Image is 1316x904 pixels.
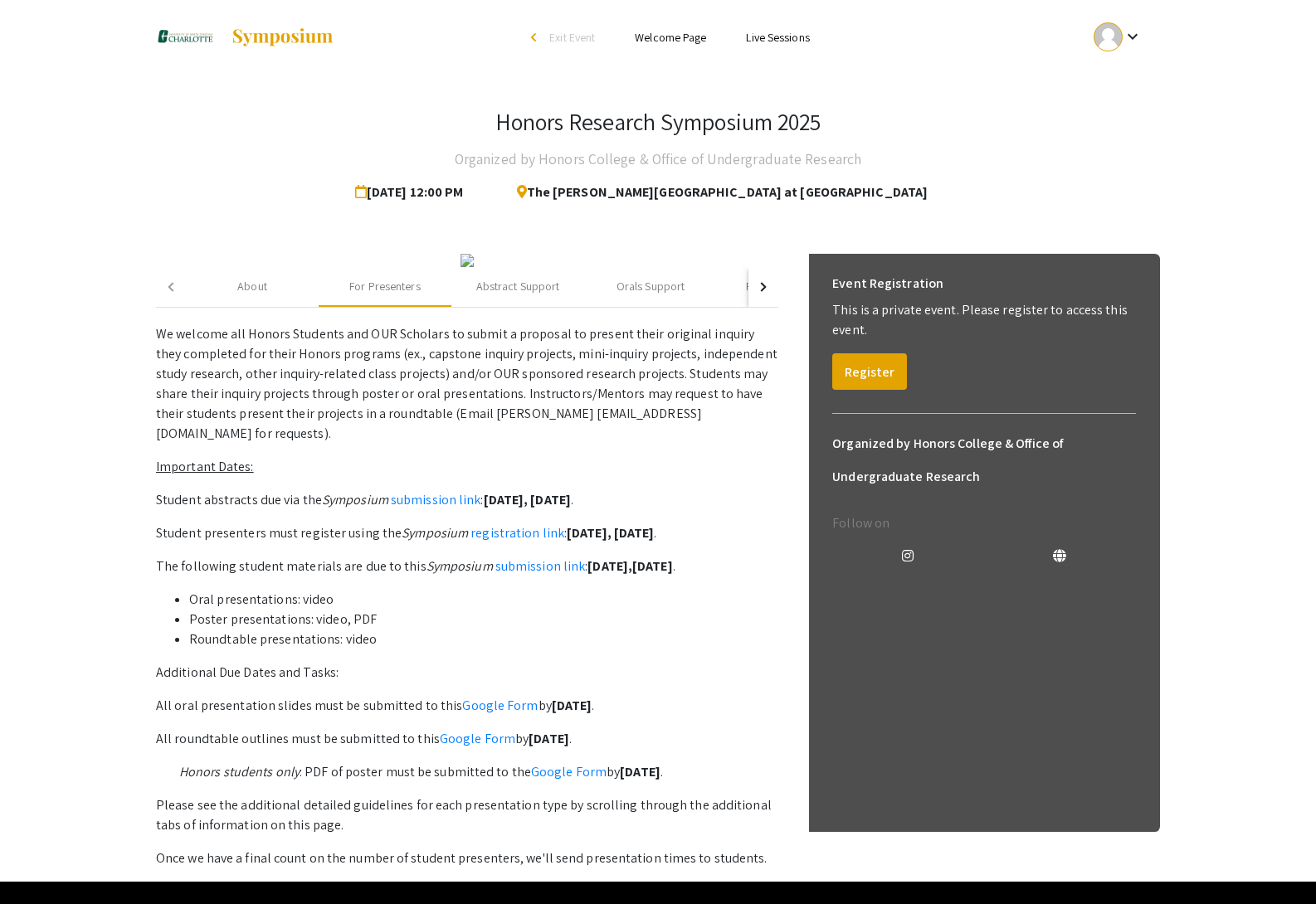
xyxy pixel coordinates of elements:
strong: [DATE], [587,557,632,575]
a: Google Form [462,697,538,714]
div: For Presenters [349,278,420,295]
strong: [DATE] [620,763,660,780]
p: Additional Due Dates and Tasks: [156,663,778,683]
p: Once we have a final count on the number of student presenters, we'll send presentation times to ... [156,848,778,868]
img: 59b9fcbe-6bc5-4e6d-967d-67fe823bd54b.jpg [461,254,474,267]
p: Please see the additional detailed guidelines for each presentation type by scrolling through the... [156,795,778,835]
a: Honors Research Symposium 2025 [156,17,334,58]
h3: Honors Research Symposium 2025 [495,108,821,136]
div: About [237,278,267,295]
a: Google Form [531,763,607,780]
div: arrow_back_ios [531,32,541,42]
p: Follow on [832,513,1136,533]
p: All roundtable outlines must be submitted to this by . [156,729,778,749]
li: Roundtable presentations: video [189,629,778,649]
a: Google Form [440,730,515,747]
span: Oral presentations: video [189,591,334,608]
em: Symposium [402,524,468,542]
strong: [DATE] [530,491,571,508]
h6: Event Registration [832,267,943,300]
u: Important Dates: [156,458,254,475]
iframe: Chat [12,829,71,892]
strong: [DATE], [567,524,612,542]
button: Expand account dropdown [1076,18,1160,56]
em: Symposium [426,557,493,575]
span: The [PERSON_NAME][GEOGRAPHIC_DATA] at [GEOGRAPHIC_DATA] [504,176,929,209]
p: Student abstracts due via the : . [156,490,778,510]
em: Honors students only [179,763,300,780]
a: submission link [495,557,586,575]
button: Register [832,353,907,390]
a: Live Sessions [746,30,809,45]
div: Poster Support [746,278,820,295]
strong: [DATE] [632,557,673,575]
h4: Organized by Honors College & Office of Undergraduate Research [455,143,861,176]
div: Orals Support [617,278,685,295]
p: : PDF of poster must be submitted to the by . [156,762,778,782]
div: Abstract Support [476,278,560,295]
p: The following student materials are due to this : . [156,556,778,576]
a: registration link [470,524,564,542]
img: Honors Research Symposium 2025 [156,17,214,58]
a: submission link [391,491,481,508]
strong: [DATE], [484,491,529,508]
p: We welcome all Honors Students and OUR Scholars to submit a proposal to present their original in... [156,324,778,444]
img: Symposium by ForagerOne [231,27,334,47]
a: Welcome Page [635,30,706,45]
p: Student presenters must register using the : . [156,523,778,543]
p: This is a private event. Please register to access this event. [832,300,1136,340]
span: [DATE] 12:00 PM [355,176,470,209]
span: Exit Event [549,30,595,45]
li: Poster presentations: video, PDF [189,610,778,629]
strong: [DATE] [529,730,569,747]
strong: [DATE] [552,697,592,714]
h6: Organized by Honors College & Office of Undergraduate Research [832,427,1136,493]
strong: [DATE] [614,524,655,542]
p: All oral presentation slides must be submitted to this by . [156,696,778,716]
mat-icon: Expand account dropdown [1123,27,1143,46]
em: Symposium [322,491,388,508]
